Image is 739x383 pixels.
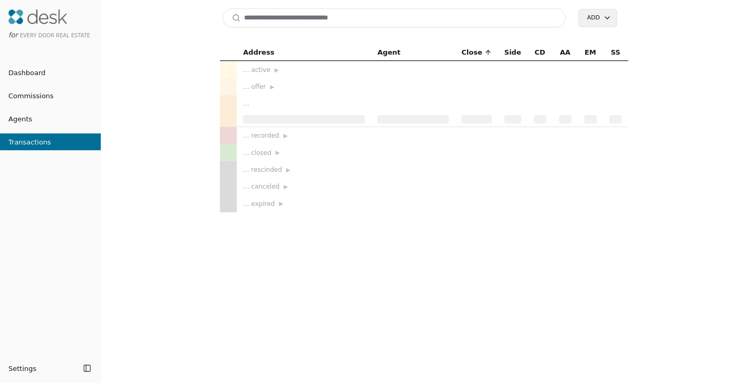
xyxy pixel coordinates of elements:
[20,33,90,38] span: Every Door Real Estate
[578,9,617,27] button: Add
[560,47,571,58] span: AA
[4,360,80,377] button: Settings
[270,82,275,92] span: ▶
[279,199,283,209] span: ▶
[585,47,596,58] span: EM
[283,182,288,192] span: ▶
[8,363,36,374] span: Settings
[243,181,365,192] div: ... canceled
[237,95,371,112] td: ...
[377,47,400,58] span: Agent
[275,66,279,75] span: ▶
[276,148,280,158] span: ▶
[611,47,620,58] span: SS
[535,47,545,58] span: CD
[243,198,365,209] div: ... expired
[243,47,274,58] span: Address
[8,31,18,39] span: for
[504,47,521,58] span: Side
[243,65,365,75] div: ... active
[286,165,290,175] span: ▶
[461,47,482,58] span: Close
[283,131,288,141] span: ▶
[8,9,67,24] img: Desk
[243,81,365,92] div: ... offer
[243,147,365,158] div: ... closed
[243,130,365,141] div: ... recorded
[243,164,365,175] div: ... rescinded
